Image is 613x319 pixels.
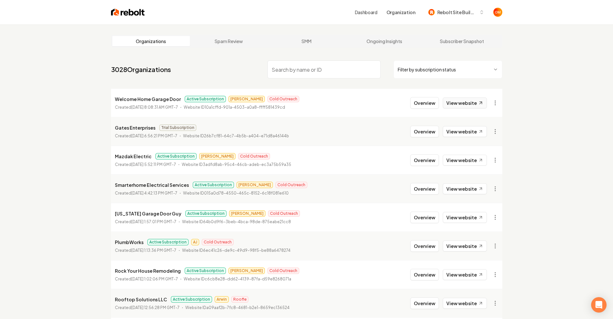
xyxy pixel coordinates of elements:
[410,154,439,166] button: Overview
[171,296,212,303] span: Active Subscription
[182,247,291,254] p: Website ID 6ec41c26-de9c-49d9-98f5-be88a6478274
[410,183,439,195] button: Overview
[410,97,439,109] button: Overview
[131,248,176,253] time: [DATE] 1:13:36 PM GMT-7
[185,210,227,217] span: Active Subscription
[111,8,145,17] img: Rebolt Logo
[355,9,377,15] a: Dashboard
[185,305,290,311] p: Website ID a09aaf2b-7fc8-4681-b2e1-8659ec136524
[190,36,268,46] a: Spam Review
[443,269,487,280] a: View website
[115,152,152,160] p: Mazdak Electric
[147,239,189,245] span: Active Subscription
[410,212,439,223] button: Overview
[131,277,178,281] time: [DATE] 1:02:06 PM GMT-7
[115,210,181,217] p: [US_STATE] Garage Door Guy
[229,210,265,217] span: [PERSON_NAME]
[231,296,248,303] span: Roofle
[238,153,270,159] span: Cold Outreach
[443,126,487,137] a: View website
[199,153,236,159] span: [PERSON_NAME]
[182,219,291,225] p: Website ID 64b0d9f6-3beb-4bca-98de-875eabe21cc8
[115,276,178,282] p: Created
[443,97,487,108] a: View website
[410,269,439,280] button: Overview
[115,305,180,311] p: Created
[493,8,502,17] button: Open user button
[184,104,285,111] p: Website ID 10a1cffd-901a-4503-a0a8-ffff581439cd
[591,297,607,313] div: Open Intercom Messenger
[237,182,273,188] span: [PERSON_NAME]
[410,240,439,252] button: Overview
[115,296,167,303] p: Rooftop Solutions LLC
[267,268,299,274] span: Cold Outreach
[215,296,229,303] span: Arwin
[268,36,346,46] a: SMM
[131,162,176,167] time: [DATE] 5:52:11 PM GMT-7
[112,36,190,46] a: Organizations
[443,183,487,194] a: View website
[111,65,171,74] a: 3028Organizations
[193,182,234,188] span: Active Subscription
[115,161,176,168] p: Created
[437,9,477,16] span: Rebolt Site Builder
[115,267,181,275] p: Rock Your House Remodeling
[184,276,291,282] p: Website ID c6cb8e28-dd62-4139-87fa-d59e8268071a
[185,96,226,102] span: Active Subscription
[115,104,178,111] p: Created
[443,212,487,223] a: View website
[191,239,199,245] span: AJ
[115,181,189,189] p: Smarterhome Electrical Services
[159,124,196,131] span: Trial Subscription
[131,105,178,110] time: [DATE] 8:08:31 AM GMT-7
[345,36,423,46] a: Ongoing Insights
[115,124,155,132] p: Gates Enterprises
[115,219,176,225] p: Created
[383,6,419,18] button: Organization
[115,238,144,246] p: PlumbWorks
[183,190,289,196] p: Website ID 015a0d78-4550-465c-8152-6c18f081e610
[131,305,180,310] time: [DATE] 12:56:28 PM GMT-7
[428,9,435,15] img: Rebolt Site Builder
[228,96,265,102] span: [PERSON_NAME]
[202,239,234,245] span: Cold Outreach
[423,36,501,46] a: Subscriber Snapshot
[275,182,307,188] span: Cold Outreach
[267,60,381,78] input: Search by name or ID
[493,8,502,17] img: Omar Molai
[410,297,439,309] button: Overview
[131,191,177,196] time: [DATE] 4:42:13 PM GMT-7
[443,241,487,251] a: View website
[443,155,487,166] a: View website
[185,268,226,274] span: Active Subscription
[115,247,176,254] p: Created
[115,190,177,196] p: Created
[183,133,289,139] p: Website ID 26b7cf81-64c7-4b5b-a404-e71d8a46144b
[155,153,197,159] span: Active Subscription
[443,298,487,309] a: View website
[410,126,439,137] button: Overview
[115,133,177,139] p: Created
[267,96,299,102] span: Cold Outreach
[268,210,300,217] span: Cold Outreach
[131,133,177,138] time: [DATE] 6:56:21 PM GMT-7
[182,161,291,168] p: Website ID 3adfd8ab-95c4-46cb-adeb-ec3a75b59a35
[131,219,176,224] time: [DATE] 1:57:01 PM GMT-7
[228,268,265,274] span: [PERSON_NAME]
[115,95,181,103] p: Welcome Home Garage Door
